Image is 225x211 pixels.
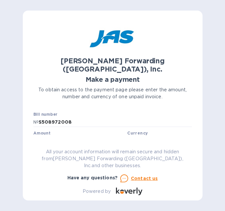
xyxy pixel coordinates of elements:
[33,86,192,100] p: To obtain access to the payment page please enter the amount, number and currency of one unpaid i...
[33,76,192,83] h1: Make a payment
[67,175,118,180] b: Have any questions?
[131,176,158,181] u: Contact us
[33,112,57,116] label: Bill number
[33,148,192,169] p: All your account information will remain secure and hidden from [PERSON_NAME] Forwarding ([GEOGRA...
[33,132,50,136] label: Amount
[127,131,148,136] b: Currency
[39,117,192,127] input: Enter bill number
[33,119,39,126] p: №
[83,188,111,195] p: Powered by
[60,57,165,73] b: [PERSON_NAME] Forwarding ([GEOGRAPHIC_DATA]), Inc.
